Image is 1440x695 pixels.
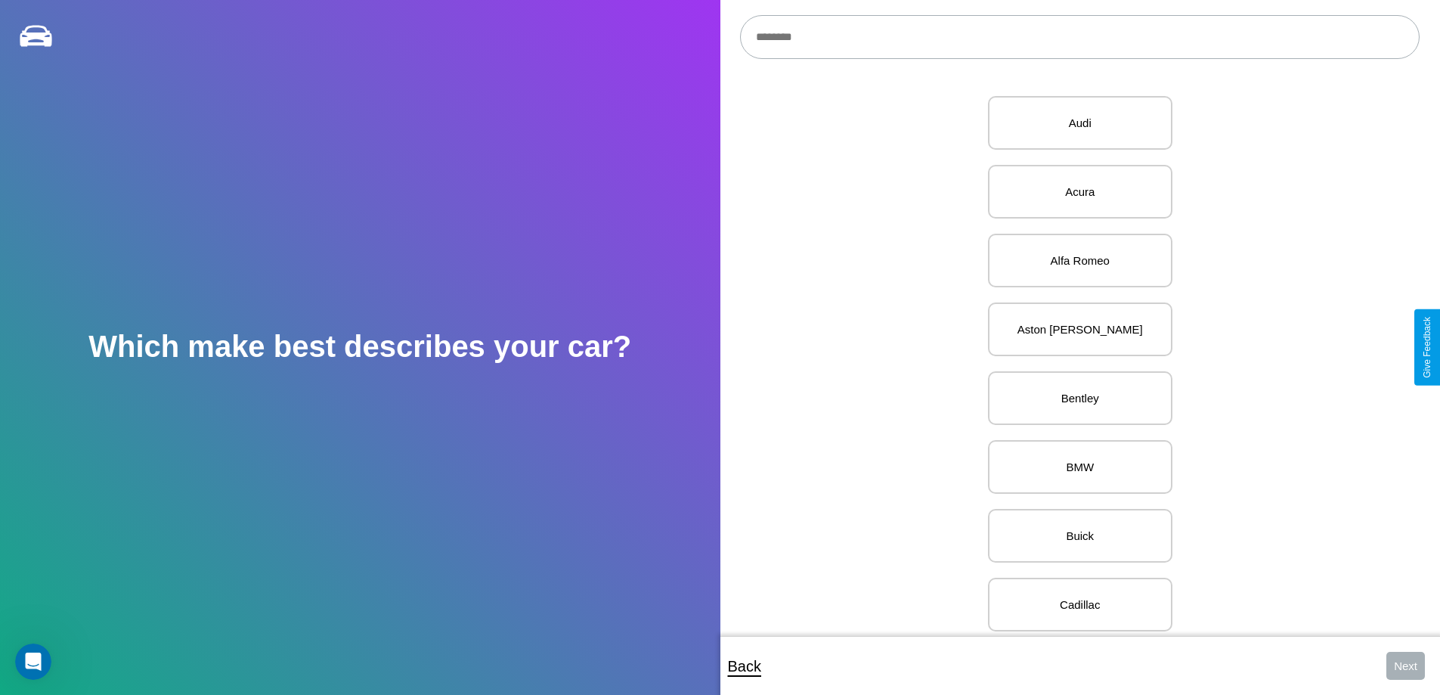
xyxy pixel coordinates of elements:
[1005,457,1156,477] p: BMW
[1386,652,1425,680] button: Next
[1005,594,1156,615] p: Cadillac
[728,653,761,680] p: Back
[1005,113,1156,133] p: Audi
[15,644,51,680] iframe: Intercom live chat
[1422,317,1432,378] div: Give Feedback
[1005,388,1156,408] p: Bentley
[1005,526,1156,546] p: Buick
[1005,250,1156,271] p: Alfa Romeo
[1005,319,1156,340] p: Aston [PERSON_NAME]
[88,330,631,364] h2: Which make best describes your car?
[1005,182,1156,202] p: Acura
